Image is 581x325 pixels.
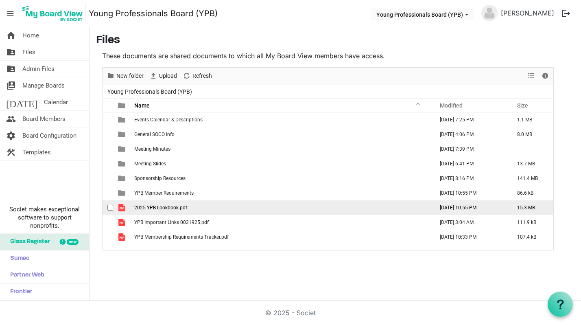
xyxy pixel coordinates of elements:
td: April 30, 2025 10:33 PM column header Modified [431,230,509,244]
span: YPB Membership Requirements Tracker.pdf [134,234,229,240]
td: YPB Important Links 0031925.pdf is template cell column header Name [132,215,431,230]
div: Refresh [180,68,215,85]
span: Size [517,102,528,109]
span: switch_account [6,77,16,94]
span: Name [134,102,150,109]
button: Upload [148,71,179,81]
img: My Board View Logo [20,3,85,24]
span: Upload [158,71,178,81]
td: checkbox [103,112,113,127]
span: New folder [116,71,144,81]
span: Refresh [192,71,213,81]
div: Upload [146,68,180,85]
td: checkbox [103,230,113,244]
span: Calendar [44,94,68,110]
span: Partner Web [6,267,44,283]
td: 15.3 MB is template cell column header Size [509,200,553,215]
span: [DATE] [6,94,37,110]
button: View dropdownbutton [526,71,536,81]
span: Board Configuration [22,127,76,144]
span: Files [22,44,35,60]
button: New folder [105,71,145,81]
img: no-profile-picture.svg [481,5,498,21]
span: Templates [22,144,51,160]
td: Sponsorship Resources is template cell column header Name [132,171,431,186]
td: Meeting Minutes is template cell column header Name [132,142,431,156]
td: checkbox [103,215,113,230]
td: checkbox [103,156,113,171]
span: Meeting Slides [134,161,166,167]
td: February 24, 2025 10:55 PM column header Modified [431,186,509,200]
span: settings [6,127,16,144]
span: Young Professionals Board (YPB) [106,87,194,97]
td: 8.0 MB is template cell column header Size [509,127,553,142]
td: January 24, 2025 7:25 PM column header Modified [431,112,509,127]
td: is template cell column header type [113,186,132,200]
span: YPB Important Links 0031925.pdf [134,220,209,225]
td: Meeting Slides is template cell column header Name [132,156,431,171]
div: New folder [104,68,146,85]
td: is template cell column header type [113,171,132,186]
span: Frontier [6,284,32,300]
td: checkbox [103,142,113,156]
td: General SOCO Info is template cell column header Name [132,127,431,142]
td: is template cell column header type [113,215,132,230]
a: Young Professionals Board (YPB) [89,5,218,22]
button: Refresh [181,71,214,81]
td: is template cell column header Size [509,142,553,156]
p: These documents are shared documents to which all My Board View members have access. [102,51,554,61]
span: Board Members [22,111,66,127]
h3: Files [96,34,574,48]
span: YPB Member Requirements [134,190,194,196]
td: checkbox [103,171,113,186]
td: is template cell column header type [113,200,132,215]
button: Details [540,71,551,81]
td: checkbox [103,186,113,200]
td: YPB Member Requirements is template cell column header Name [132,186,431,200]
td: is template cell column header type [113,142,132,156]
td: 107.4 kB is template cell column header Size [509,230,553,244]
td: August 12, 2025 8:16 PM column header Modified [431,171,509,186]
td: March 18, 2025 4:06 PM column header Modified [431,127,509,142]
td: 111.9 kB is template cell column header Size [509,215,553,230]
div: new [67,239,79,245]
td: 2025 YPB Lookbook.pdf is template cell column header Name [132,200,431,215]
span: Sumac [6,250,29,267]
td: February 24, 2025 10:55 PM column header Modified [431,200,509,215]
td: Events Calendar & Descriptions is template cell column header Name [132,112,431,127]
span: folder_shared [6,44,16,60]
span: Modified [440,102,463,109]
span: menu [2,6,18,21]
td: 13.7 MB is template cell column header Size [509,156,553,171]
td: March 20, 2025 6:41 PM column header Modified [431,156,509,171]
td: 141.4 MB is template cell column header Size [509,171,553,186]
span: home [6,27,16,44]
span: Sponsorship Resources [134,176,186,181]
td: checkbox [103,200,113,215]
button: Young Professionals Board (YPB) dropdownbutton [371,9,474,20]
td: March 20, 2025 3:04 AM column header Modified [431,215,509,230]
td: January 07, 2025 7:39 PM column header Modified [431,142,509,156]
span: Societ makes exceptional software to support nonprofits. [4,205,85,230]
td: checkbox [103,127,113,142]
span: Meeting Minutes [134,146,170,152]
a: [PERSON_NAME] [498,5,557,21]
td: is template cell column header type [113,156,132,171]
span: Home [22,27,39,44]
span: folder_shared [6,61,16,77]
div: View [524,68,538,85]
td: 1.1 MB is template cell column header Size [509,112,553,127]
span: people [6,111,16,127]
span: Manage Boards [22,77,65,94]
span: Events Calendar & Descriptions [134,117,203,123]
span: Admin Files [22,61,55,77]
a: © 2025 - Societ [265,309,316,317]
a: My Board View Logo [20,3,89,24]
td: is template cell column header type [113,230,132,244]
td: YPB Membership Requirements Tracker.pdf is template cell column header Name [132,230,431,244]
span: General SOCO Info [134,132,175,137]
td: is template cell column header type [113,127,132,142]
button: logout [557,5,574,22]
td: is template cell column header type [113,112,132,127]
span: construction [6,144,16,160]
